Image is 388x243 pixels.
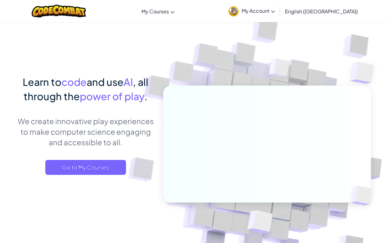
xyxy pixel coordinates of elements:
span: AI [124,76,133,88]
span: Learn to [23,76,61,88]
a: English ([GEOGRAPHIC_DATA]) [282,3,361,20]
span: My Courses [142,8,169,15]
span: . [144,90,147,102]
img: Overlap cubes [257,46,302,93]
img: avatar [228,6,239,16]
img: Overlap cubes [341,173,387,218]
span: power of play [80,90,144,102]
span: and use [87,76,124,88]
span: My Account [242,7,275,14]
span: English ([GEOGRAPHIC_DATA]) [285,8,358,15]
a: Go to My Courses [45,160,126,175]
img: CodeCombat logo [32,5,86,17]
p: We create innovative play experiences to make computer science engaging and accessible to all. [17,116,154,147]
a: My Account [225,1,278,21]
span: code [61,76,87,88]
a: My Courses [138,3,178,20]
